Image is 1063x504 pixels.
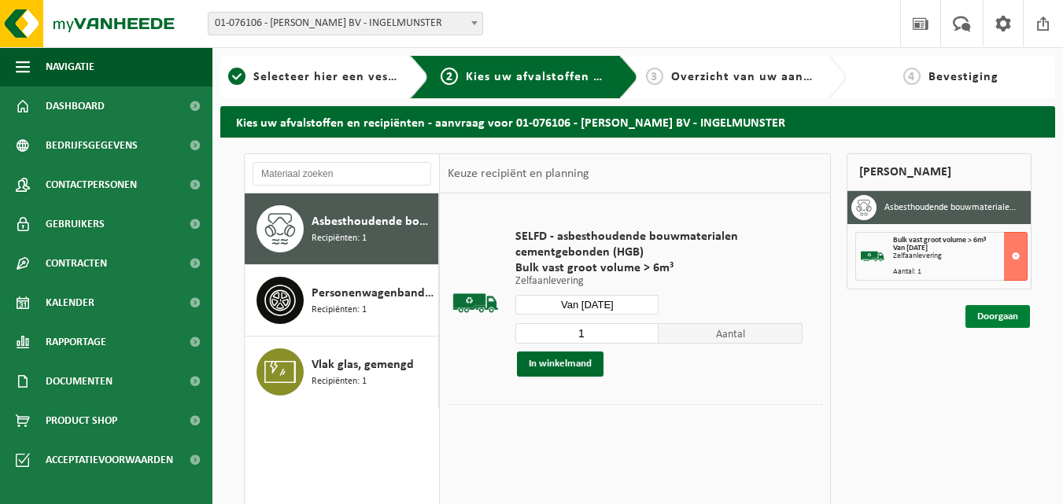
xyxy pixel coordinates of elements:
button: Personenwagenbanden met en zonder velg Recipiënten: 1 [245,265,439,337]
span: Bevestiging [928,71,998,83]
input: Selecteer datum [515,295,659,315]
span: Documenten [46,362,113,401]
strong: Van [DATE] [893,244,928,252]
span: SELFD - asbesthoudende bouwmaterialen cementgebonden (HGB) [515,229,802,260]
span: Bulk vast groot volume > 6m³ [515,260,802,276]
p: Zelfaanlevering [515,276,802,287]
span: Navigatie [46,47,94,86]
span: Asbesthoudende bouwmaterialen cementgebonden (hechtgebonden) [312,212,434,231]
span: Bedrijfsgegevens [46,126,138,165]
span: 3 [646,68,663,85]
div: Keuze recipiënt en planning [440,154,597,193]
span: Contactpersonen [46,165,137,204]
span: Dashboard [46,86,105,126]
span: Aantal [659,323,802,344]
span: Rapportage [46,322,106,362]
span: 01-076106 - JONCKHEERE DIETER BV - INGELMUNSTER [209,13,482,35]
span: Kalender [46,283,94,322]
span: 1 [228,68,245,85]
span: Acceptatievoorwaarden [46,440,173,480]
button: In winkelmand [517,351,603,377]
span: Selecteer hier een vestiging [253,71,423,83]
span: Product Shop [46,401,117,440]
button: Asbesthoudende bouwmaterialen cementgebonden (hechtgebonden) Recipiënten: 1 [245,193,439,265]
span: Personenwagenbanden met en zonder velg [312,284,434,303]
h2: Kies uw afvalstoffen en recipiënten - aanvraag voor 01-076106 - [PERSON_NAME] BV - INGELMUNSTER [220,106,1055,137]
span: Recipiënten: 1 [312,303,367,318]
span: Recipiënten: 1 [312,374,367,389]
span: 2 [441,68,458,85]
a: 1Selecteer hier een vestiging [228,68,397,86]
span: Overzicht van uw aanvraag [671,71,837,83]
span: Kies uw afvalstoffen en recipiënten [466,71,682,83]
span: 01-076106 - JONCKHEERE DIETER BV - INGELMUNSTER [208,12,483,35]
h3: Asbesthoudende bouwmaterialen cementgebonden (hechtgebonden) [884,195,1019,220]
span: 4 [903,68,921,85]
span: Gebruikers [46,204,105,244]
div: Zelfaanlevering [893,252,1027,260]
span: Bulk vast groot volume > 6m³ [893,236,986,245]
span: Contracten [46,244,107,283]
div: [PERSON_NAME] [847,153,1032,191]
button: Vlak glas, gemengd Recipiënten: 1 [245,337,439,407]
span: Vlak glas, gemengd [312,355,414,374]
div: Aantal: 1 [893,268,1027,276]
a: Doorgaan [965,305,1030,328]
span: Recipiënten: 1 [312,231,367,246]
input: Materiaal zoeken [253,162,431,186]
